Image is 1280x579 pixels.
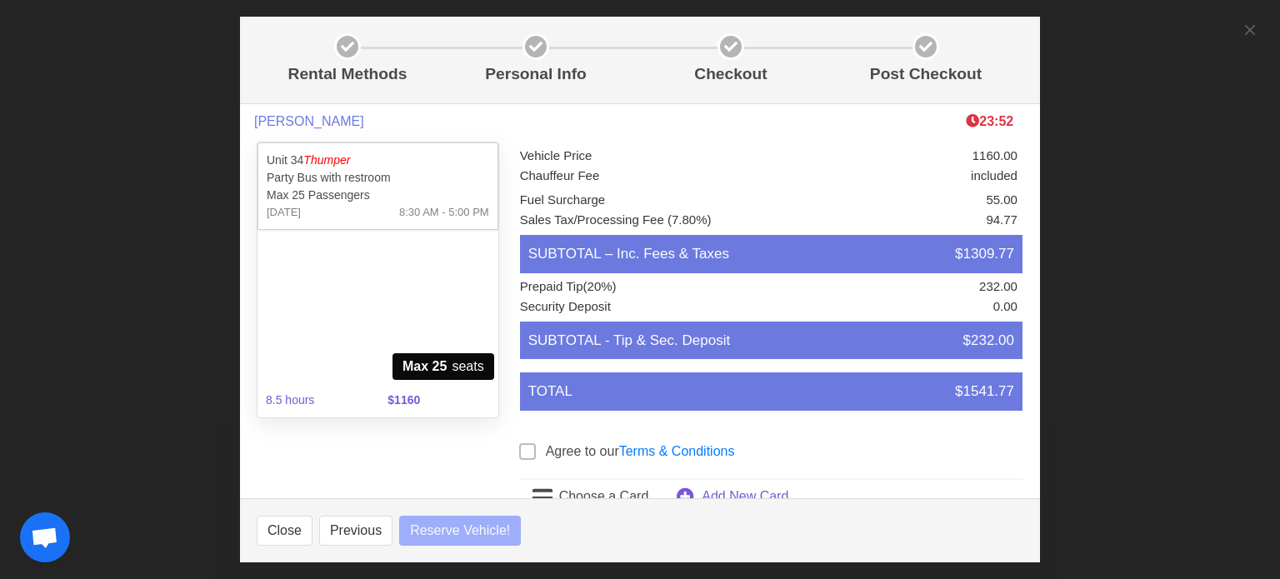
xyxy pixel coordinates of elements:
[955,243,1014,265] span: $1309.77
[520,235,1022,273] li: SUBTOTAL – Inc. Fees & Taxes
[781,147,1017,167] li: 1160.00
[520,322,1022,360] li: SUBTOTAL - Tip & Sec. Deposit
[781,191,1017,211] li: 55.00
[520,191,782,211] li: Fuel Surcharge
[319,516,392,546] button: Previous
[640,62,822,87] p: Checkout
[20,512,70,562] a: Open chat
[303,153,350,167] em: Thumper
[256,382,377,419] span: 8.5 hours
[520,277,782,297] li: Prepaid Tip
[410,521,510,541] span: Reserve Vehicle!
[781,211,1017,231] li: 94.77
[263,62,432,87] p: Rental Methods
[781,297,1017,317] li: 0.00
[966,114,1013,128] b: 23:52
[520,297,782,317] li: Security Deposit
[520,167,782,187] li: Chauffeur Fee
[520,372,1022,411] li: TOTAL
[835,62,1017,87] p: Post Checkout
[619,444,735,458] a: Terms & Conditions
[781,277,1017,297] li: 232.00
[267,152,489,169] p: Unit 34
[254,113,364,129] span: [PERSON_NAME]
[559,487,649,507] span: Choose a Card
[520,211,782,231] li: Sales Tax/Processing Fee (7.80%)
[257,230,498,390] img: 34%2001.jpg
[955,381,1014,402] span: $1541.77
[257,516,312,546] button: Close
[402,357,447,377] strong: Max 25
[445,62,627,87] p: Personal Info
[392,353,494,380] span: seats
[267,169,489,187] p: Party Bus with restroom
[546,442,735,462] label: Agree to our
[583,279,617,293] span: (20%)
[702,487,788,507] span: Add New Card
[781,167,1017,187] li: included
[267,204,301,221] span: [DATE]
[520,147,782,167] li: Vehicle Price
[966,114,1013,128] span: The clock is ticking ⁠— this timer shows how long we'll hold this limo during checkout. If time r...
[267,187,489,204] p: Max 25 Passengers
[399,516,521,546] button: Reserve Vehicle!
[963,330,1014,352] span: $232.00
[399,204,489,221] span: 8:30 AM - 5:00 PM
